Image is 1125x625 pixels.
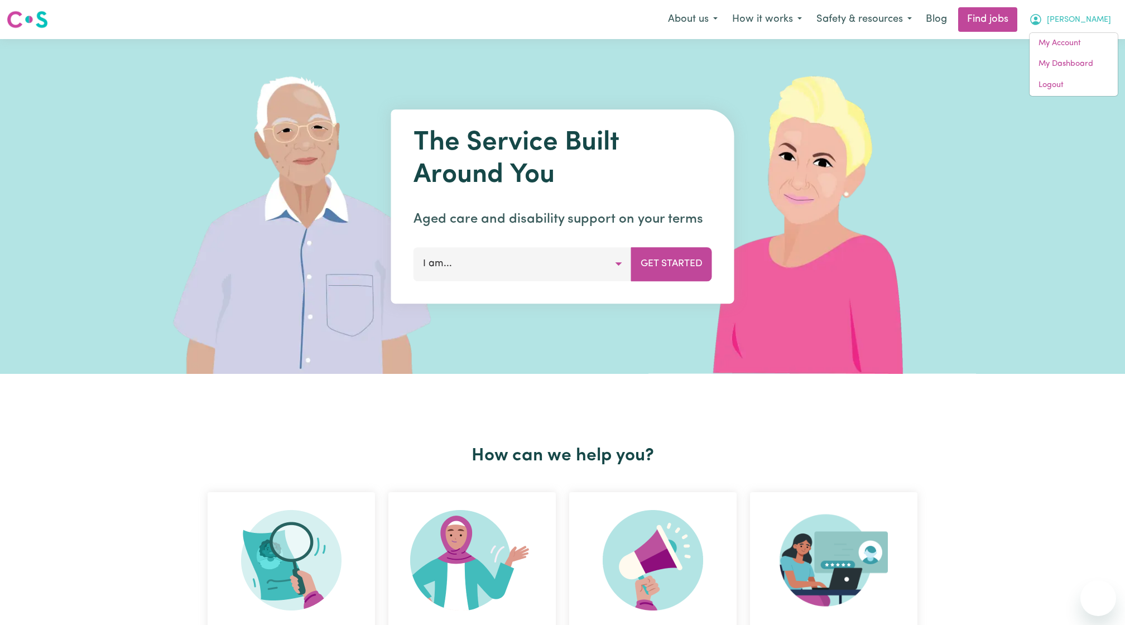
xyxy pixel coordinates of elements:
[958,7,1017,32] a: Find jobs
[241,510,342,610] img: Search
[661,8,725,31] button: About us
[919,7,954,32] a: Blog
[201,445,924,467] h2: How can we help you?
[725,8,809,31] button: How it works
[1030,75,1118,96] a: Logout
[7,7,48,32] a: Careseekers logo
[410,510,534,610] img: Become Worker
[1029,32,1118,97] div: My Account
[414,247,632,281] button: I am...
[1030,33,1118,54] a: My Account
[1022,8,1118,31] button: My Account
[1080,580,1116,616] iframe: Button to launch messaging window
[780,510,888,610] img: Provider
[414,127,712,191] h1: The Service Built Around You
[1030,54,1118,75] a: My Dashboard
[1047,14,1111,26] span: [PERSON_NAME]
[809,8,919,31] button: Safety & resources
[603,510,703,610] img: Refer
[7,9,48,30] img: Careseekers logo
[414,209,712,229] p: Aged care and disability support on your terms
[631,247,712,281] button: Get Started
